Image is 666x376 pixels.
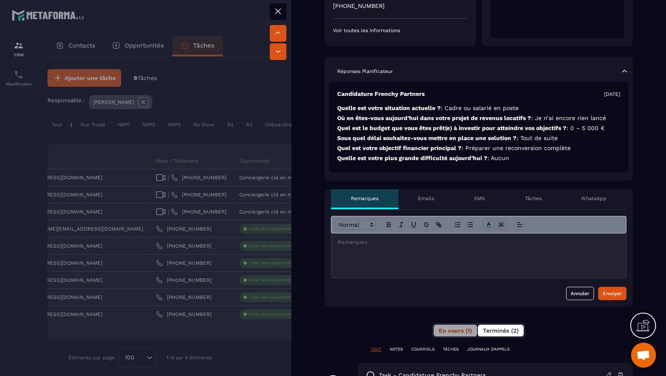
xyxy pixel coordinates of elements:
p: Tâches [525,195,542,202]
p: Quel est le budget que vous êtes prêt(e) à investir pour atteindre vos objectifs ? [337,124,620,132]
p: Quelle est votre plus grande difficulté aujourd’hui ? [337,154,620,162]
button: En cours (1) [434,325,477,336]
p: WhatsApp [581,195,606,202]
p: Réponses Planificateur [337,68,393,75]
p: [PHONE_NUMBER] [333,2,467,10]
span: : Préparer une reconversion complète [462,145,571,151]
p: Voir toutes les informations [333,27,467,34]
p: [DATE] [604,91,620,98]
span: : Je n’ai encore rien lancé [531,115,606,121]
p: NOTES [390,346,403,352]
p: JOURNAUX D'APPELS [467,346,509,352]
span: Terminés (2) [483,327,519,334]
div: Envoyer [603,289,622,298]
p: Quelle est votre situation actuelle ? [337,104,620,112]
button: Terminés (2) [478,325,524,336]
p: TOUT [370,346,381,352]
p: COURRIELS [411,346,435,352]
p: Emails [418,195,434,202]
span: : Cadre ou salarié en poste [441,105,519,111]
span: : Tout de suite [517,135,558,141]
span: En cours (1) [439,327,472,334]
span: : Aucun [487,155,509,161]
p: Où en êtes-vous aujourd’hui dans votre projet de revenus locatifs ? [337,114,620,122]
span: : 0 – 5 000 € [567,125,605,131]
button: Annuler [566,287,594,300]
p: Candidature Frenchy Partners [337,90,425,98]
button: Envoyer [598,287,626,300]
p: Remarques [351,195,378,202]
p: Sous quel délai souhaitez-vous mettre en place une solution ? [337,134,620,142]
p: Quel est votre objectif financier principal ? [337,144,620,152]
p: SMS [474,195,485,202]
div: Ouvrir le chat [631,343,656,368]
p: TÂCHES [443,346,459,352]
